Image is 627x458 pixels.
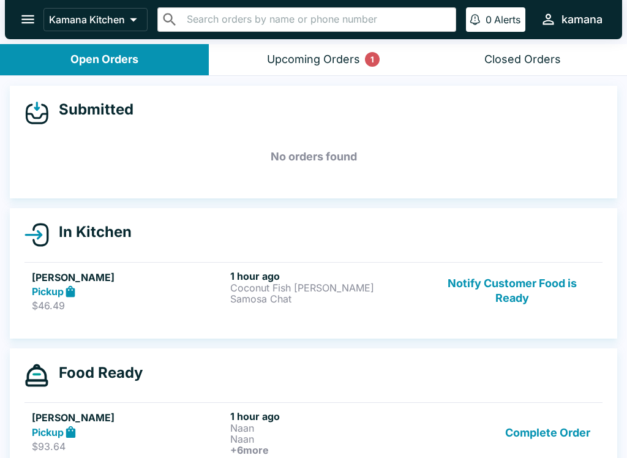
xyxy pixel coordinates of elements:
[230,422,424,434] p: Naan
[24,262,603,320] a: [PERSON_NAME]Pickup$46.491 hour agoCoconut Fish [PERSON_NAME]Samosa ChatNotify Customer Food is R...
[230,410,424,422] h6: 1 hour ago
[32,270,225,285] h5: [PERSON_NAME]
[267,53,360,67] div: Upcoming Orders
[12,4,43,35] button: open drawer
[24,135,603,179] h5: No orders found
[49,13,125,26] p: Kamana Kitchen
[230,445,424,456] h6: + 6 more
[32,410,225,425] h5: [PERSON_NAME]
[561,12,603,27] div: kamana
[49,100,133,119] h4: Submitted
[370,53,374,66] p: 1
[32,426,64,438] strong: Pickup
[183,11,451,28] input: Search orders by name or phone number
[49,364,143,382] h4: Food Ready
[49,223,132,241] h4: In Kitchen
[32,299,225,312] p: $46.49
[535,6,607,32] button: kamana
[43,8,148,31] button: Kamana Kitchen
[32,285,64,298] strong: Pickup
[500,410,595,456] button: Complete Order
[70,53,138,67] div: Open Orders
[494,13,520,26] p: Alerts
[230,434,424,445] p: Naan
[32,440,225,452] p: $93.64
[230,293,424,304] p: Samosa Chat
[484,53,561,67] div: Closed Orders
[429,270,595,312] button: Notify Customer Food is Ready
[486,13,492,26] p: 0
[230,282,424,293] p: Coconut Fish [PERSON_NAME]
[230,270,424,282] h6: 1 hour ago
